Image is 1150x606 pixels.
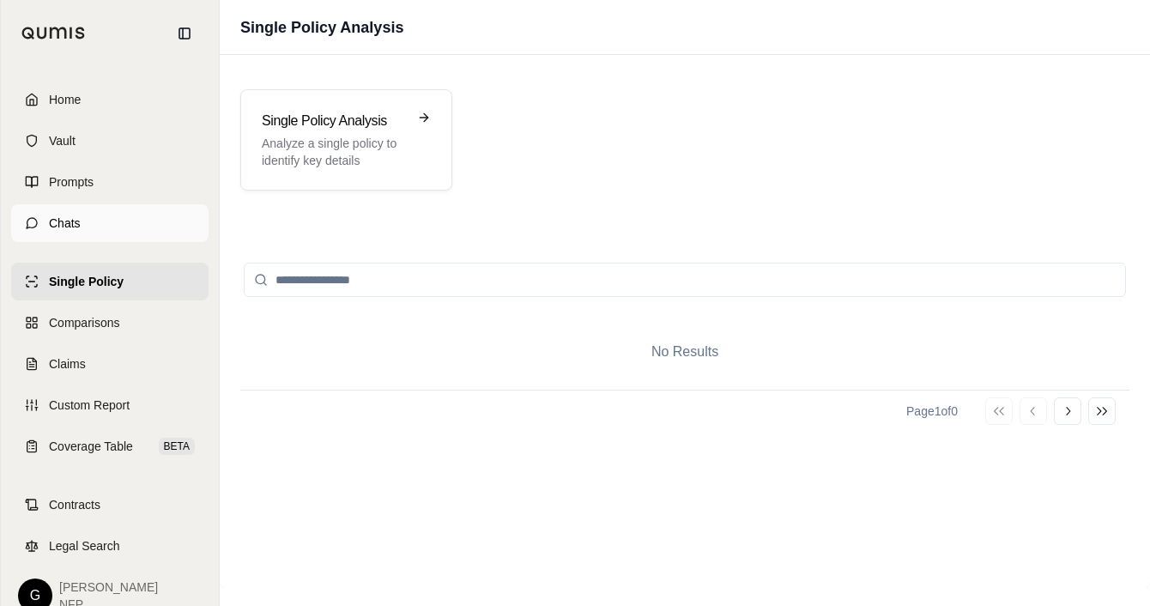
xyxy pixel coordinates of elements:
span: BETA [159,438,195,455]
a: Custom Report [11,386,209,424]
a: Coverage TableBETA [11,427,209,465]
span: Prompts [49,173,94,191]
span: [PERSON_NAME] [59,579,158,596]
span: Claims [49,355,86,373]
h1: Single Policy Analysis [240,15,403,39]
span: Legal Search [49,537,120,554]
a: Chats [11,204,209,242]
span: Vault [49,132,76,149]
span: Home [49,91,81,108]
span: Chats [49,215,81,232]
a: Legal Search [11,527,209,565]
span: Comparisons [49,314,119,331]
a: Contracts [11,486,209,524]
span: Single Policy [49,273,124,290]
div: Page 1 of 0 [906,403,958,420]
img: Qumis Logo [21,27,86,39]
button: Collapse sidebar [171,20,198,47]
a: Single Policy [11,263,209,300]
a: Claims [11,345,209,383]
a: Home [11,81,209,118]
a: Vault [11,122,209,160]
div: No Results [240,314,1129,390]
span: Coverage Table [49,438,133,455]
h3: Single Policy Analysis [262,111,407,131]
span: Contracts [49,496,100,513]
p: Analyze a single policy to identify key details [262,135,407,169]
span: Custom Report [49,397,130,414]
a: Prompts [11,163,209,201]
a: Comparisons [11,304,209,342]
